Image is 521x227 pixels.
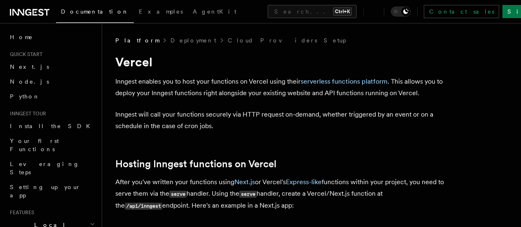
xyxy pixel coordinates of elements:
span: Quick start [7,51,42,58]
a: Contact sales [424,5,499,18]
code: /api/inngest [125,203,162,210]
kbd: Ctrl+K [333,7,352,16]
a: Leveraging Steps [7,157,97,180]
span: AgentKit [193,8,236,15]
a: Home [7,30,97,44]
span: Your first Functions [10,138,59,152]
a: Express-like [286,178,322,186]
span: Leveraging Steps [10,161,79,176]
span: Platform [115,36,159,44]
a: Hosting Inngest functions on Vercel [115,158,276,170]
span: Documentation [61,8,129,15]
a: Cloud Providers Setup [228,36,346,44]
button: Search...Ctrl+K [268,5,357,18]
code: serve [169,191,187,198]
span: Node.js [10,78,49,85]
a: AgentKit [188,2,241,22]
a: Deployment [171,36,216,44]
span: Next.js [10,63,49,70]
a: serverless functions platform [301,77,388,85]
p: Inngest enables you to host your functions on Vercel using their . This allows you to deploy your... [115,76,445,99]
p: Inngest will call your functions securely via HTTP request on-demand, whether triggered by an eve... [115,109,445,132]
code: serve [239,191,257,198]
a: Python [7,89,97,104]
button: Toggle dark mode [391,7,411,16]
h1: Vercel [115,54,445,69]
a: Your first Functions [7,133,97,157]
span: Inngest tour [7,110,46,117]
a: Setting up your app [7,180,97,203]
a: Documentation [56,2,134,23]
a: Next.js [234,178,255,186]
span: Examples [139,8,183,15]
span: Home [10,33,33,41]
a: Examples [134,2,188,22]
span: Setting up your app [10,184,81,199]
span: Install the SDK [10,123,95,129]
p: After you've written your functions using or Vercel's functions within your project, you need to ... [115,176,445,212]
span: Features [7,209,34,216]
span: Python [10,93,40,100]
a: Next.js [7,59,97,74]
a: Install the SDK [7,119,97,133]
a: Node.js [7,74,97,89]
